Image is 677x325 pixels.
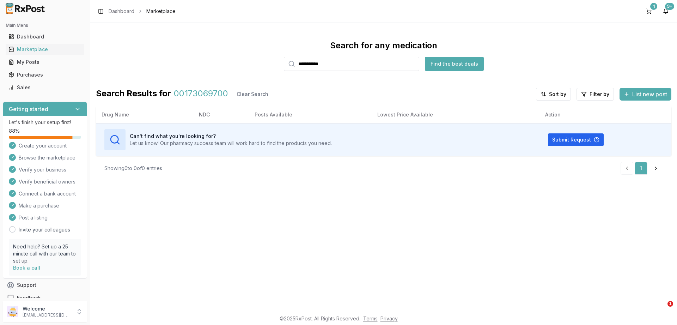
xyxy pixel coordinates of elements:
a: Sales [6,81,84,94]
iframe: Intercom live chat [653,301,670,318]
button: Clear Search [231,88,274,101]
a: Marketplace [6,43,84,56]
span: Verify beneficial owners [19,178,75,185]
a: Purchases [6,68,84,81]
img: User avatar [7,306,18,317]
span: Post a listing [19,214,48,221]
nav: pagination [621,162,663,175]
span: List new post [632,90,667,98]
div: Dashboard [8,33,81,40]
div: Marketplace [8,46,81,53]
p: Welcome [23,305,72,312]
div: Sales [8,84,81,91]
span: Feedback [17,294,41,301]
p: [EMAIL_ADDRESS][DOMAIN_NAME] [23,312,72,318]
th: Lowest Price Available [372,106,539,123]
button: List new post [620,88,671,101]
button: Find the best deals [425,57,484,71]
span: Verify your business [19,166,66,173]
span: Create your account [19,142,67,149]
span: 1 [667,301,673,307]
h2: Main Menu [6,23,84,28]
h3: Can't find what you're looking for? [130,133,332,140]
img: RxPost Logo [3,3,48,14]
nav: breadcrumb [109,8,176,15]
a: Dashboard [6,30,84,43]
div: Showing 0 to 0 of 0 entries [104,165,162,172]
a: My Posts [6,56,84,68]
h3: Getting started [9,105,48,113]
div: Search for any medication [330,40,437,51]
a: Privacy [380,315,398,321]
span: Make a purchase [19,202,59,209]
button: Dashboard [3,31,87,42]
th: NDC [193,106,249,123]
div: 1 [650,3,657,10]
span: Filter by [590,91,609,98]
a: Invite your colleagues [19,226,70,233]
div: Purchases [8,71,81,78]
span: 88 % [9,127,20,134]
button: Sales [3,82,87,93]
span: Browse the marketplace [19,154,75,161]
th: Drug Name [96,106,193,123]
p: Let's finish your setup first! [9,119,81,126]
span: Sort by [549,91,566,98]
div: 9+ [665,3,674,10]
a: Book a call [13,265,40,271]
a: Go to next page [649,162,663,175]
a: Dashboard [109,8,134,15]
button: Marketplace [3,44,87,55]
button: 1 [643,6,654,17]
button: Submit Request [548,133,604,146]
button: Support [3,279,87,291]
div: My Posts [8,59,81,66]
th: Posts Available [249,106,372,123]
span: Marketplace [146,8,176,15]
button: Sort by [536,88,571,101]
button: Filter by [577,88,614,101]
p: Need help? Set up a 25 minute call with our team to set up. [13,243,77,264]
a: Terms [363,315,378,321]
a: 1 [635,162,647,175]
a: List new post [620,91,671,98]
button: Purchases [3,69,87,80]
button: My Posts [3,56,87,68]
span: Connect a bank account [19,190,76,197]
span: 00173069700 [174,88,228,101]
p: Let us know! Our pharmacy success team will work hard to find the products you need. [130,140,332,147]
span: Search Results for [96,88,171,101]
button: 9+ [660,6,671,17]
button: Feedback [3,291,87,304]
th: Action [539,106,671,123]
